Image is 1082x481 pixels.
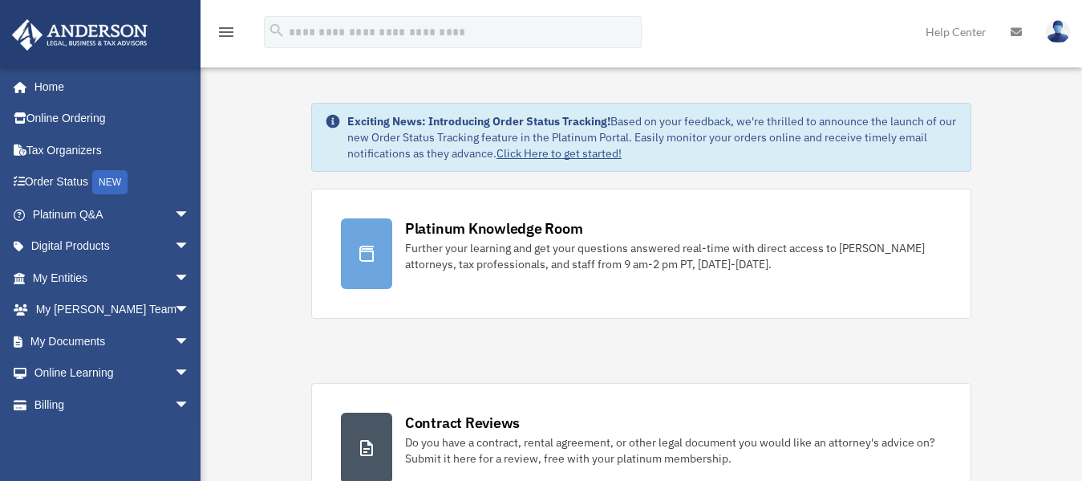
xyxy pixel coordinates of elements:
a: My [PERSON_NAME] Teamarrow_drop_down [11,294,214,326]
a: Click Here to get started! [496,146,622,161]
div: NEW [92,170,128,194]
i: search [268,22,286,39]
a: Events Calendar [11,421,214,453]
i: menu [217,22,236,42]
strong: Exciting News: Introducing Order Status Tracking! [347,114,610,128]
a: Online Ordering [11,103,214,135]
div: Based on your feedback, we're thrilled to announce the launch of our new Order Status Tracking fe... [347,113,958,161]
div: Platinum Knowledge Room [405,218,583,238]
img: Anderson Advisors Platinum Portal [7,19,152,51]
span: arrow_drop_down [174,230,206,263]
span: arrow_drop_down [174,294,206,327]
a: Tax Organizers [11,134,214,166]
img: User Pic [1046,20,1070,43]
a: Home [11,71,206,103]
span: arrow_drop_down [174,262,206,295]
div: Do you have a contract, rental agreement, or other legal document you would like an attorney's ad... [405,434,942,467]
a: My Entitiesarrow_drop_down [11,262,214,294]
span: arrow_drop_down [174,325,206,358]
span: arrow_drop_down [174,198,206,231]
a: Digital Productsarrow_drop_down [11,230,214,263]
span: arrow_drop_down [174,389,206,422]
a: Online Learningarrow_drop_down [11,357,214,389]
a: Order StatusNEW [11,166,214,199]
div: Contract Reviews [405,413,520,433]
a: Billingarrow_drop_down [11,389,214,421]
div: Further your learning and get your questions answered real-time with direct access to [PERSON_NAM... [405,240,942,272]
span: arrow_drop_down [174,357,206,390]
a: menu [217,28,236,42]
a: My Documentsarrow_drop_down [11,325,214,357]
a: Platinum Knowledge Room Further your learning and get your questions answered real-time with dire... [311,189,971,319]
a: Platinum Q&Aarrow_drop_down [11,198,214,230]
